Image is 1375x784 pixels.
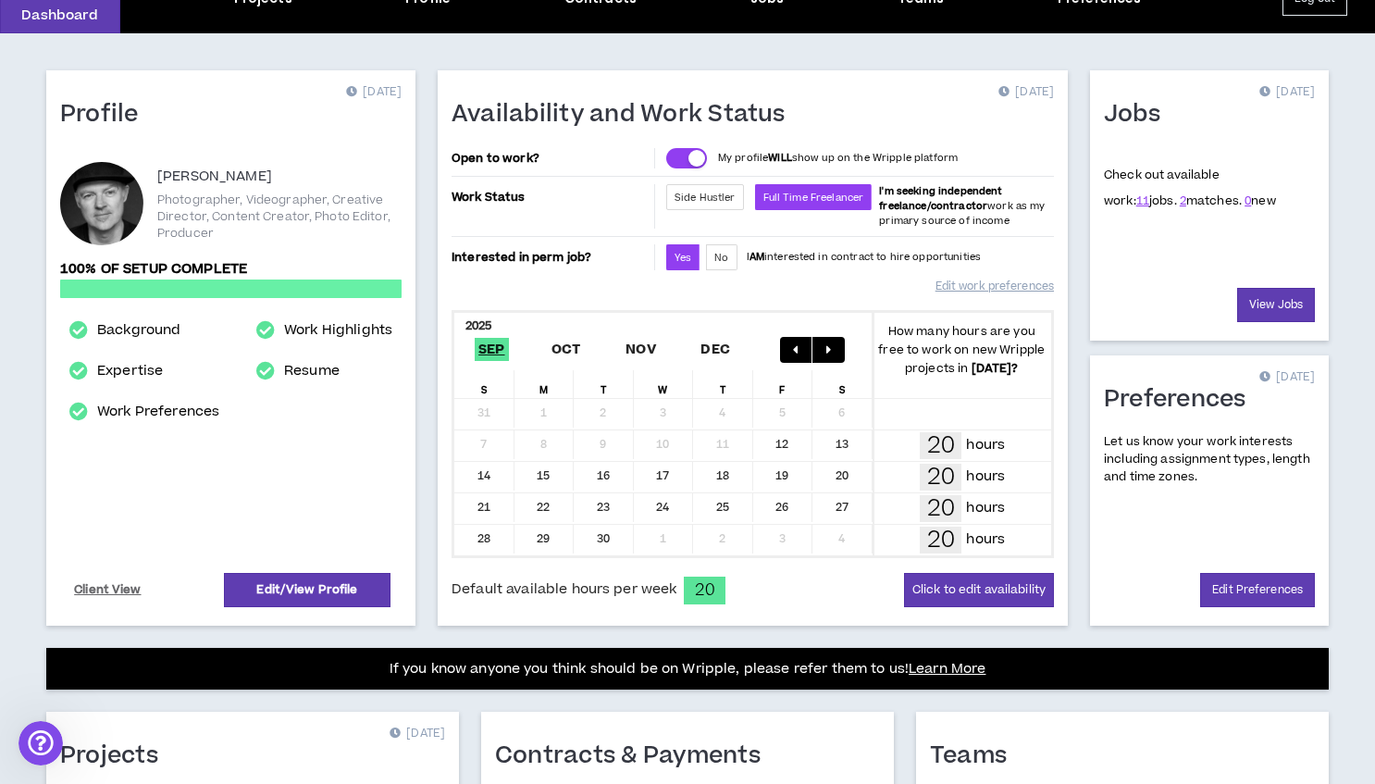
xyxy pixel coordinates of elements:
div: T [693,370,753,398]
p: Dashboard [21,6,98,25]
span: Dec [697,338,734,361]
a: Edit/View Profile [224,573,390,607]
span: Messages [154,624,217,637]
h1: Preferences [1104,385,1260,415]
span: Sep [475,338,509,361]
div: Close [318,30,352,63]
div: We typically reply in a few hours [38,284,309,304]
div: T [574,370,634,398]
div: John W. [60,162,143,245]
button: Help [247,578,370,652]
span: new [1245,193,1276,209]
p: hours [966,498,1005,518]
a: Work Preferences [97,401,219,423]
a: Resume [284,360,340,382]
a: View Jobs [1237,288,1315,322]
strong: WILL [768,151,792,165]
span: Help [293,624,323,637]
span: Oct [548,338,585,361]
p: [DATE] [346,83,402,102]
span: matches. [1180,193,1242,209]
div: W [634,370,694,398]
p: How can we help? [37,194,333,226]
button: Messages [123,578,246,652]
div: M [514,370,575,398]
img: logo [37,35,70,65]
strong: AM [749,250,764,264]
p: Let us know your work interests including assignment types, length and time zones. [1104,433,1315,487]
h1: Teams [930,741,1021,771]
a: Edit Preferences [1200,573,1315,607]
div: S [812,370,873,398]
a: Work Highlights [284,319,392,342]
p: hours [966,529,1005,550]
p: [PERSON_NAME] [157,166,272,188]
p: Photographer, Videographer, Creative Director, Content Creator, Photo Editor, Producer [157,192,402,242]
p: Interested in perm job? [452,244,650,270]
span: Default available hours per week [452,579,676,600]
h1: Profile [60,100,153,130]
button: Click to edit availability [904,573,1054,607]
a: Learn More [909,659,985,678]
b: I'm seeking independent freelance/contractor [879,184,1002,213]
p: hours [966,467,1005,487]
p: Check out available work: [1104,167,1276,209]
a: 2 [1180,193,1186,209]
a: Background [97,319,180,342]
p: [DATE] [1259,368,1315,387]
a: Edit work preferences [935,270,1054,303]
span: No [714,251,728,265]
p: Work Status [452,184,650,210]
h1: Jobs [1104,100,1174,130]
span: Yes [675,251,691,265]
b: 2025 [465,317,492,334]
a: 0 [1245,193,1251,209]
p: [DATE] [1259,83,1315,102]
span: work as my primary source of income [879,184,1045,228]
a: 11 [1136,193,1149,209]
iframe: Intercom live chat [19,721,63,765]
p: [DATE] [390,725,445,743]
div: Send us a message [38,265,309,284]
p: Open to work? [452,151,650,166]
div: S [454,370,514,398]
a: Expertise [97,360,163,382]
div: F [753,370,813,398]
p: How many hours are you free to work on new Wripple projects in [873,322,1052,378]
p: hours [966,435,1005,455]
p: My profile show up on the Wripple platform [718,151,958,166]
span: Side Hustler [675,191,736,205]
div: Profile image for Gabriella [252,30,289,67]
span: jobs. [1136,193,1177,209]
p: [DATE] [998,83,1054,102]
h1: Contracts & Payments [495,741,774,771]
h1: Projects [60,741,172,771]
div: Send us a messageWe typically reply in a few hours [19,249,352,319]
p: I interested in contract to hire opportunities [747,250,982,265]
span: Home [41,624,82,637]
p: If you know anyone you think should be on Wripple, please refer them to us! [390,658,986,680]
p: Hi [PERSON_NAME] ! [37,131,333,194]
b: [DATE] ? [972,360,1019,377]
span: Nov [622,338,660,361]
h1: Availability and Work Status [452,100,799,130]
a: Client View [71,574,144,606]
p: 100% of setup complete [60,259,402,280]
